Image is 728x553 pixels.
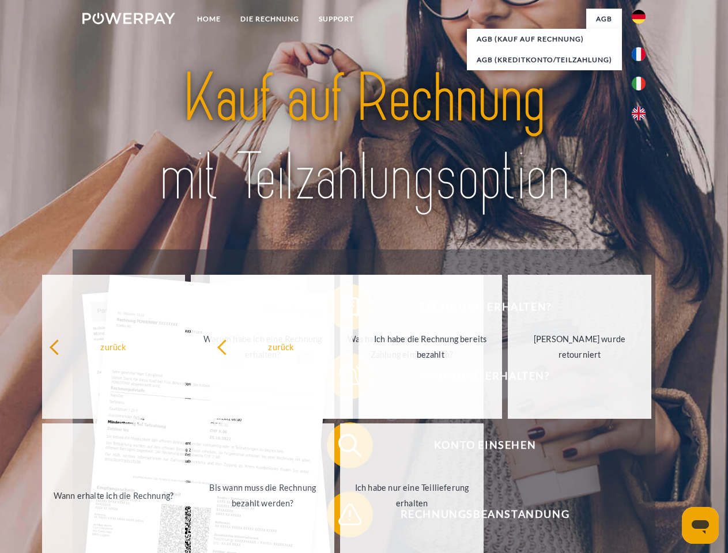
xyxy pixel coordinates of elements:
img: en [632,107,646,120]
div: zurück [217,339,346,354]
div: [PERSON_NAME] wurde retourniert [515,331,644,362]
a: Home [187,9,231,29]
img: de [632,10,646,24]
div: Ich habe die Rechnung bereits bezahlt [365,331,495,362]
img: it [632,77,646,90]
a: AGB (Kauf auf Rechnung) [467,29,622,50]
a: agb [586,9,622,29]
div: Bis wann muss die Rechnung bezahlt werden? [198,480,327,511]
a: AGB (Kreditkonto/Teilzahlung) [467,50,622,70]
a: SUPPORT [309,9,364,29]
a: DIE RECHNUNG [231,9,309,29]
img: logo-powerpay-white.svg [82,13,175,24]
div: zurück [49,339,179,354]
div: Wann erhalte ich die Rechnung? [49,487,179,503]
img: title-powerpay_de.svg [110,55,618,221]
iframe: Schaltfläche zum Öffnen des Messaging-Fensters [682,507,719,544]
img: fr [632,47,646,61]
div: Ich habe nur eine Teillieferung erhalten [347,480,477,511]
